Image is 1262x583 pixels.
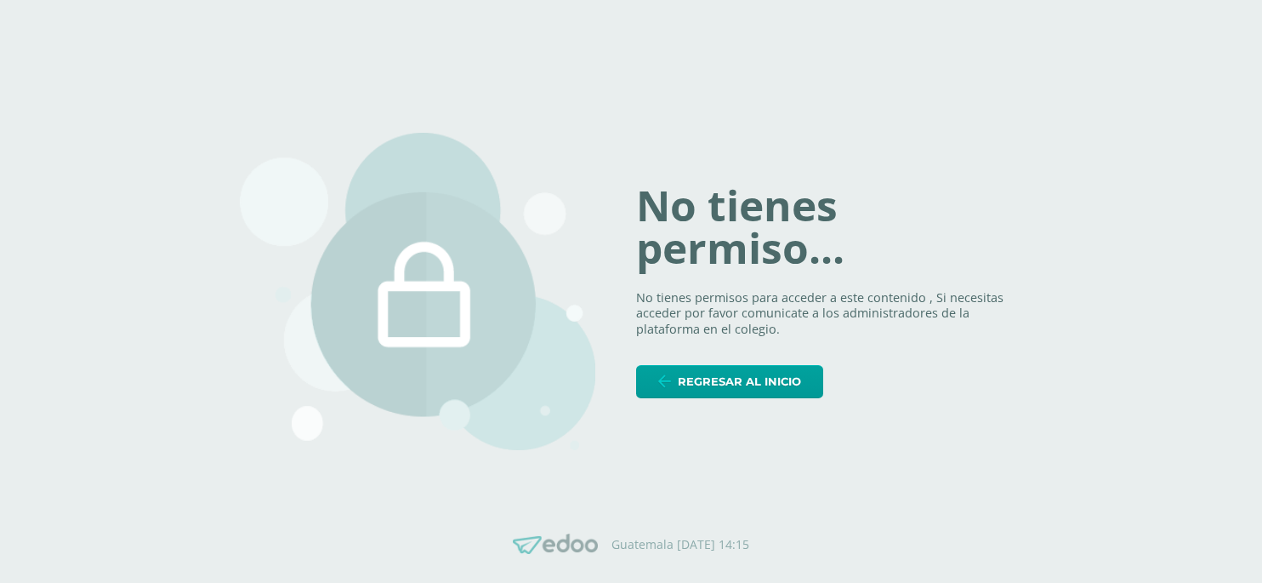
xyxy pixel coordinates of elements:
a: Regresar al inicio [636,365,823,398]
img: 403.png [240,133,595,451]
p: Guatemala [DATE] 14:15 [611,537,749,552]
img: Edoo [513,534,598,555]
span: Regresar al inicio [678,366,801,397]
p: No tienes permisos para acceder a este contenido , Si necesitas acceder por favor comunicate a lo... [636,290,1022,338]
h1: No tienes permiso... [636,185,1022,269]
